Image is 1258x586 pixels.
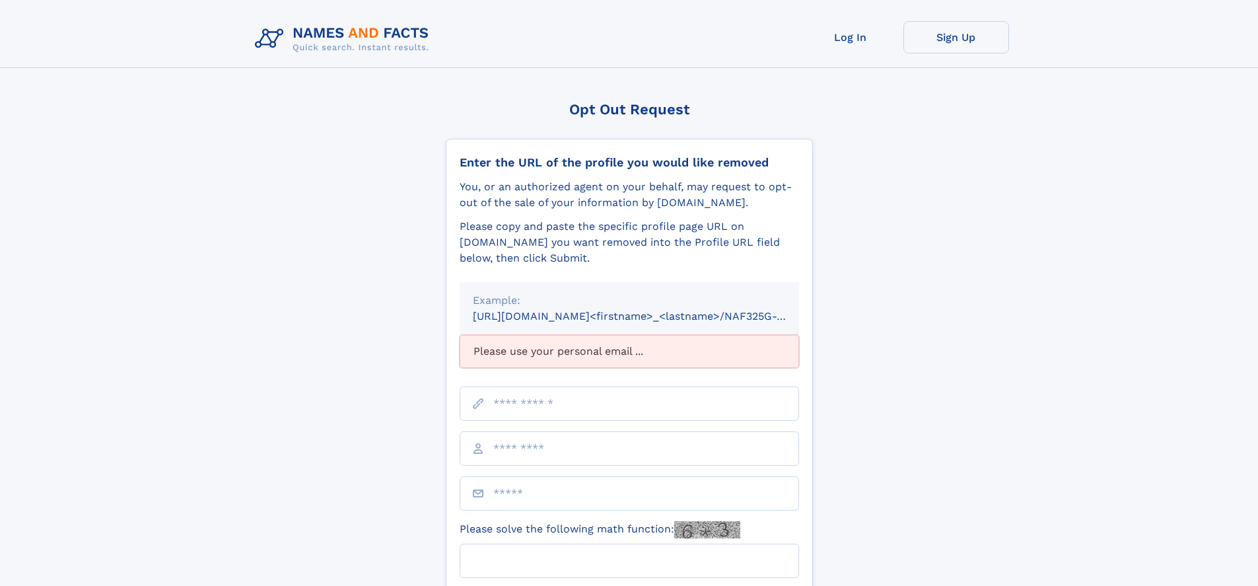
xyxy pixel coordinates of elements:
div: Please copy and paste the specific profile page URL on [DOMAIN_NAME] you want removed into the Pr... [460,219,799,266]
a: Sign Up [903,21,1009,54]
img: Logo Names and Facts [250,21,440,57]
div: You, or an authorized agent on your behalf, may request to opt-out of the sale of your informatio... [460,179,799,211]
div: Please use your personal email ... [460,335,799,368]
div: Opt Out Request [446,101,813,118]
div: Example: [473,293,786,309]
a: Log In [798,21,903,54]
label: Please solve the following math function: [460,521,740,538]
small: [URL][DOMAIN_NAME]<firstname>_<lastname>/NAF325G-xxxxxxxx [473,310,824,322]
div: Enter the URL of the profile you would like removed [460,155,799,170]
